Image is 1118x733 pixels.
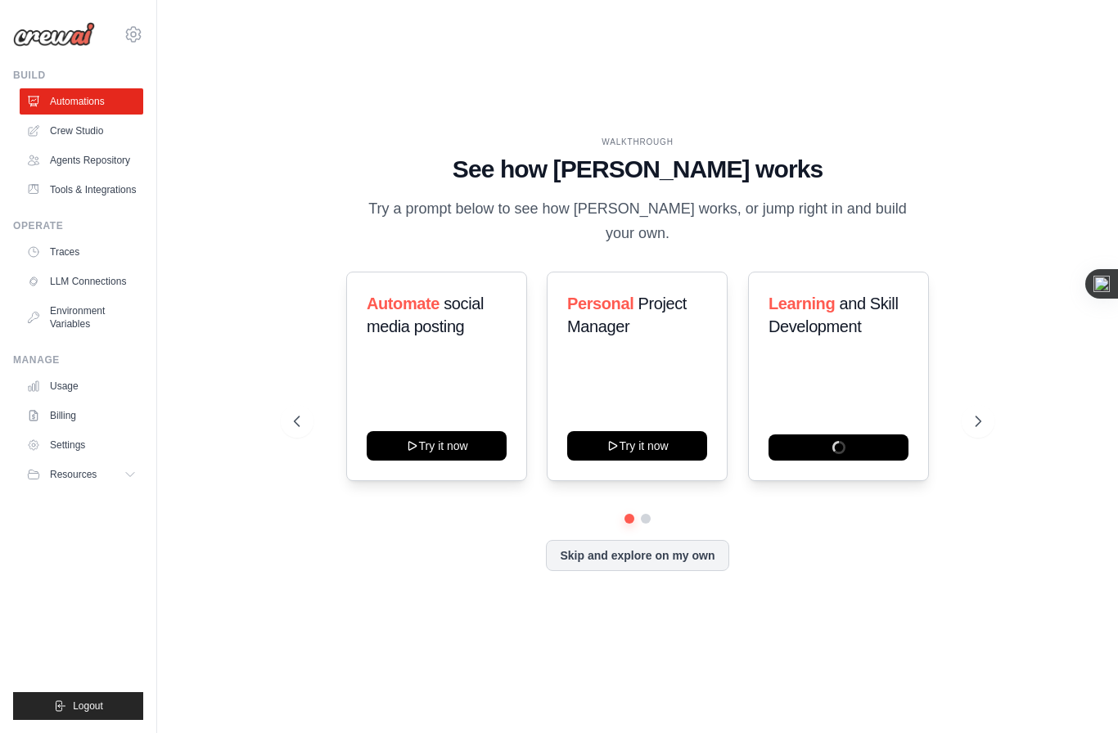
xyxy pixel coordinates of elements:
[294,155,981,184] h1: See how [PERSON_NAME] works
[20,461,143,488] button: Resources
[20,373,143,399] a: Usage
[20,268,143,295] a: LLM Connections
[20,147,143,173] a: Agents Repository
[20,177,143,203] a: Tools & Integrations
[20,432,143,458] a: Settings
[567,295,633,313] span: Personal
[363,197,913,245] p: Try a prompt below to see how [PERSON_NAME] works, or jump right in and build your own.
[769,295,898,335] span: and Skill Development
[13,353,143,366] div: Manage
[20,239,143,265] a: Traces
[20,88,143,115] a: Automations
[367,295,440,313] span: Automate
[20,402,143,429] a: Billing
[13,692,143,720] button: Logout
[769,295,835,313] span: Learning
[13,219,143,232] div: Operate
[13,69,143,82] div: Build
[13,22,95,47] img: Logo
[546,540,728,571] button: Skip and explore on my own
[567,431,707,461] button: Try it now
[1036,654,1118,733] iframe: Chat Widget
[294,136,981,148] div: WALKTHROUGH
[20,298,143,337] a: Environment Variables
[367,431,507,461] button: Try it now
[567,295,687,335] span: Project Manager
[367,295,484,335] span: social media posting
[20,118,143,144] a: Crew Studio
[50,468,97,481] span: Resources
[73,699,103,713] span: Logout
